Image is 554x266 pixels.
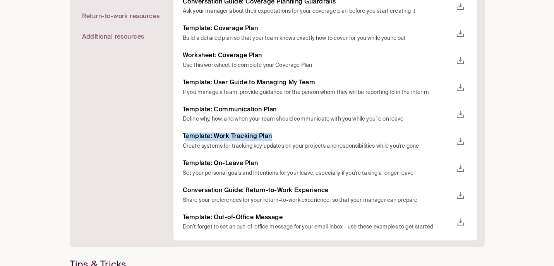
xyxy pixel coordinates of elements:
[183,196,453,205] p: Share your preferences for your return-to-work experience, so that your manager can prepare
[453,188,468,203] button: download
[183,25,453,33] h6: Template: Coverage Plan
[183,7,453,15] p: Ask your manager about their expectations for your coverage plan before you start creating it
[453,107,468,122] button: download
[183,115,453,123] p: Define why, how, and when your team should communicate with you while you’re on leave
[453,215,468,230] button: download
[453,161,468,176] button: download
[82,33,144,41] span: Additional resources
[183,160,453,168] h6: Template: On-Leave Plan
[183,187,453,195] h6: Conversation Guide: Return-to-Work Experience
[453,26,468,41] button: download
[183,142,453,150] p: Create systems for tracking key updates on your projects and responsibilities while you’re gone
[183,61,453,70] p: Use this worksheet to complete your Coverage Plan
[183,214,453,222] h6: Template: Out-of-Office Message
[183,79,453,87] h6: Template: User Guide to Managing My Team
[183,169,453,177] p: Set your personal goals and intentions for your leave, especially if you’re taking a longer leave
[183,52,453,60] h6: Worksheet: Coverage Plan
[453,53,468,68] button: download
[453,134,468,149] button: download
[183,34,453,43] p: Build a detailed plan so that your team knows exactly how to cover for you while you’re out
[453,80,468,95] button: download
[82,13,160,21] span: Return-to-work resources
[183,106,453,114] h6: Template: Communication Plan
[183,89,453,97] p: If you manage a team, provide guidance for the person whom they will be reporting to in the interim
[183,223,453,231] p: Don’t forget to set an out-of-office message for your email inbox - use these examples to get sta...
[183,133,453,141] h6: Template: Work Tracking Plan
